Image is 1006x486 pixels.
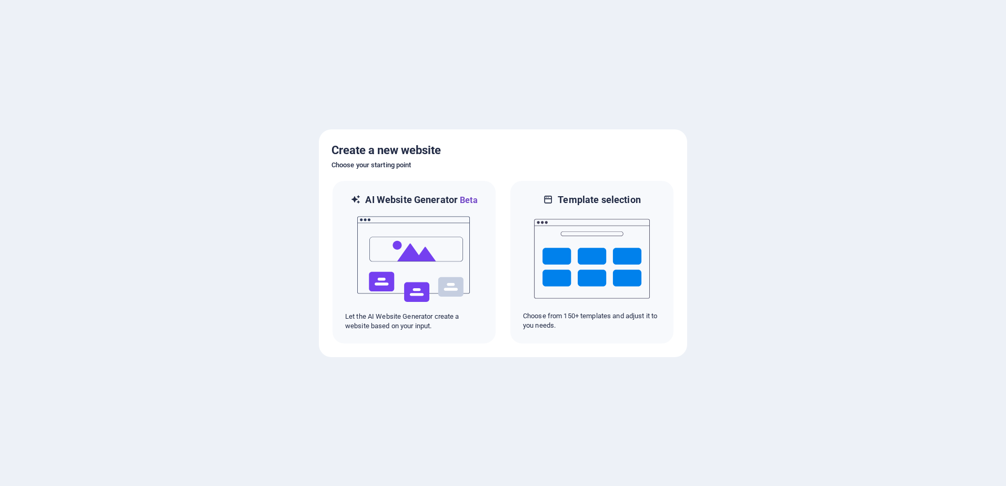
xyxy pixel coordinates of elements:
[331,142,675,159] h5: Create a new website
[345,312,483,331] p: Let the AI Website Generator create a website based on your input.
[558,194,640,206] h6: Template selection
[523,311,661,330] p: Choose from 150+ templates and adjust it to you needs.
[365,194,477,207] h6: AI Website Generator
[331,180,497,345] div: AI Website GeneratorBetaaiLet the AI Website Generator create a website based on your input.
[509,180,675,345] div: Template selectionChoose from 150+ templates and adjust it to you needs.
[331,159,675,171] h6: Choose your starting point
[356,207,472,312] img: ai
[458,195,478,205] span: Beta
